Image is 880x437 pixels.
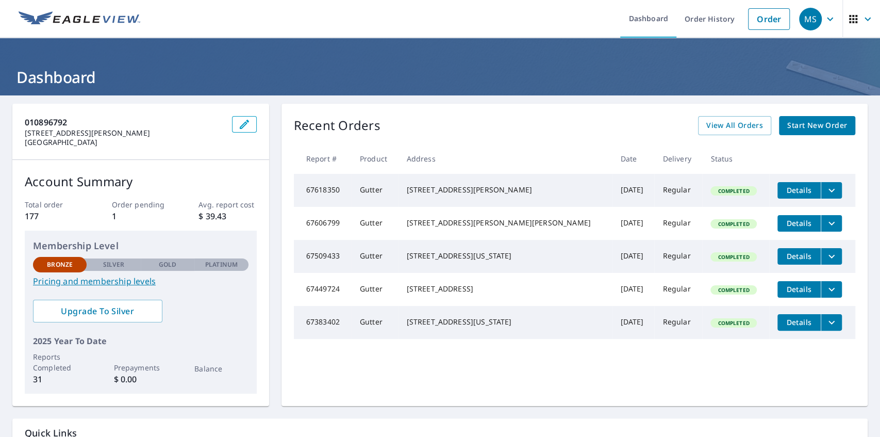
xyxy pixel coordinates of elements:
[799,8,822,30] div: MS
[698,116,771,135] a: View All Orders
[654,240,702,273] td: Regular
[294,143,352,174] th: Report #
[711,220,755,228] span: Completed
[112,199,170,210] p: Order pending
[711,187,755,195] span: Completed
[821,215,842,232] button: filesDropdownBtn-67606799
[706,119,763,132] span: View All Orders
[711,253,755,261] span: Completed
[33,239,248,253] p: Membership Level
[33,373,87,385] p: 31
[294,273,352,306] td: 67449724
[398,143,612,174] th: Address
[198,199,256,210] p: Avg. report cost
[777,182,821,199] button: detailsBtn-67618350
[33,300,162,322] a: Upgrade To Silver
[821,281,842,298] button: filesDropdownBtn-67449724
[612,207,654,240] td: [DATE]
[612,273,654,306] td: [DATE]
[25,210,82,222] p: 177
[47,260,73,269] p: Bronze
[711,286,755,294] span: Completed
[406,185,604,195] div: [STREET_ADDRESS][PERSON_NAME]
[748,8,790,30] a: Order
[25,128,224,138] p: [STREET_ADDRESS][PERSON_NAME]
[159,260,176,269] p: Gold
[33,335,248,347] p: 2025 Year To Date
[654,174,702,207] td: Regular
[198,210,256,222] p: $ 39.43
[112,210,170,222] p: 1
[612,306,654,339] td: [DATE]
[352,174,399,207] td: Gutter
[33,275,248,287] a: Pricing and membership levels
[294,306,352,339] td: 67383402
[821,182,842,199] button: filesDropdownBtn-67618350
[25,199,82,210] p: Total order
[654,306,702,339] td: Regular
[352,207,399,240] td: Gutter
[406,284,604,294] div: [STREET_ADDRESS]
[406,317,604,327] div: [STREET_ADDRESS][US_STATE]
[784,317,815,327] span: Details
[33,351,87,373] p: Reports Completed
[784,284,815,294] span: Details
[821,248,842,265] button: filesDropdownBtn-67509433
[114,362,168,373] p: Prepayments
[702,143,769,174] th: Status
[294,240,352,273] td: 67509433
[12,67,868,88] h1: Dashboard
[352,143,399,174] th: Product
[612,174,654,207] td: [DATE]
[654,273,702,306] td: Regular
[294,207,352,240] td: 67606799
[25,172,257,191] p: Account Summary
[294,174,352,207] td: 67618350
[777,215,821,232] button: detailsBtn-67606799
[294,116,380,135] p: Recent Orders
[711,319,755,327] span: Completed
[777,248,821,265] button: detailsBtn-67509433
[787,119,847,132] span: Start New Order
[654,143,702,174] th: Delivery
[784,218,815,228] span: Details
[777,281,821,298] button: detailsBtn-67449724
[41,305,154,317] span: Upgrade To Silver
[406,218,604,228] div: [STREET_ADDRESS][PERSON_NAME][PERSON_NAME]
[205,260,238,269] p: Platinum
[777,314,821,331] button: detailsBtn-67383402
[612,143,654,174] th: Date
[784,185,815,195] span: Details
[19,11,140,27] img: EV Logo
[103,260,125,269] p: Silver
[352,306,399,339] td: Gutter
[25,138,224,147] p: [GEOGRAPHIC_DATA]
[114,373,168,385] p: $ 0.00
[784,251,815,261] span: Details
[612,240,654,273] td: [DATE]
[821,314,842,331] button: filesDropdownBtn-67383402
[654,207,702,240] td: Regular
[779,116,855,135] a: Start New Order
[194,363,248,374] p: Balance
[352,240,399,273] td: Gutter
[406,251,604,261] div: [STREET_ADDRESS][US_STATE]
[352,273,399,306] td: Gutter
[25,116,224,128] p: 010896792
